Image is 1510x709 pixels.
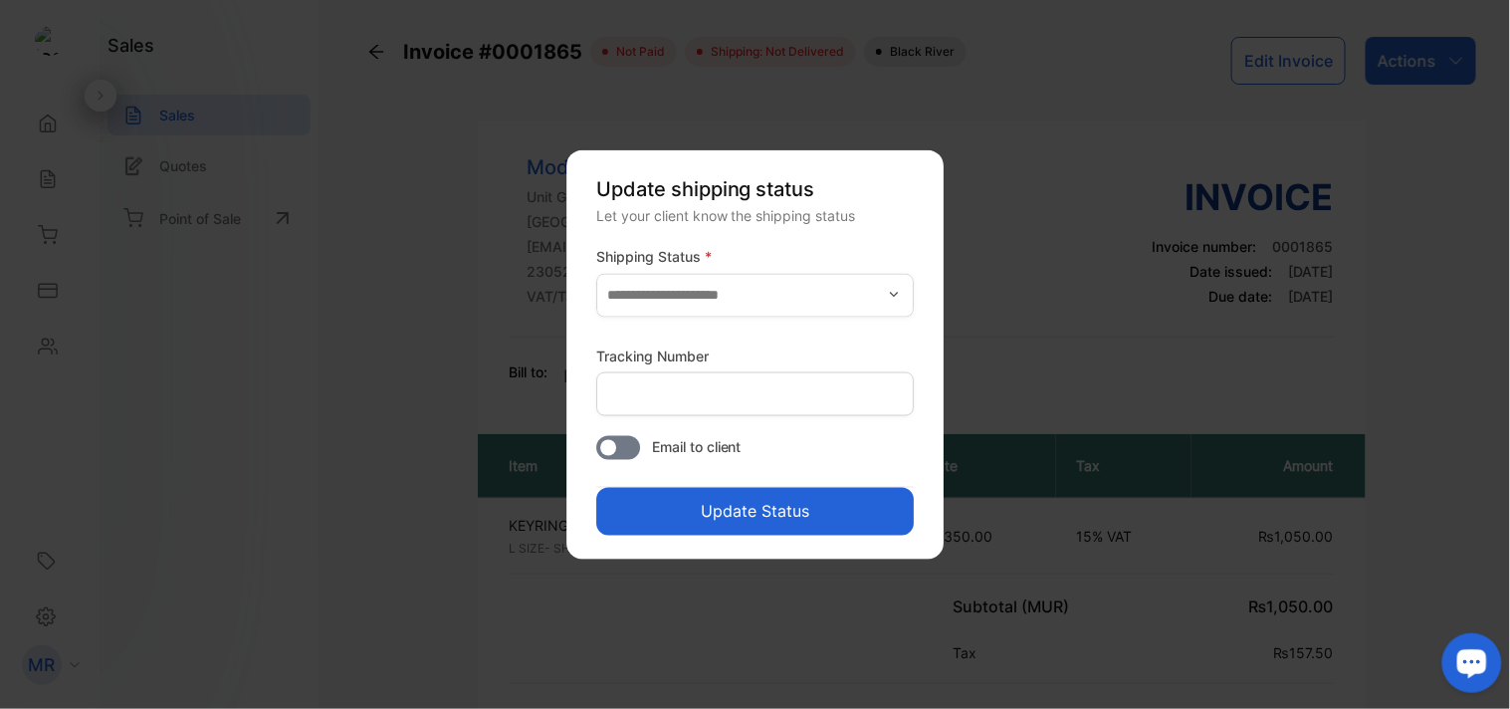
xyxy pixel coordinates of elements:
p: Update shipping status [596,174,914,204]
button: Update Status [596,487,914,535]
span: Email to client [652,435,742,456]
label: Shipping Status [596,246,914,267]
iframe: LiveChat chat widget [1426,625,1510,709]
label: Tracking Number [596,345,709,365]
div: Let your client know the shipping status [596,205,914,226]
